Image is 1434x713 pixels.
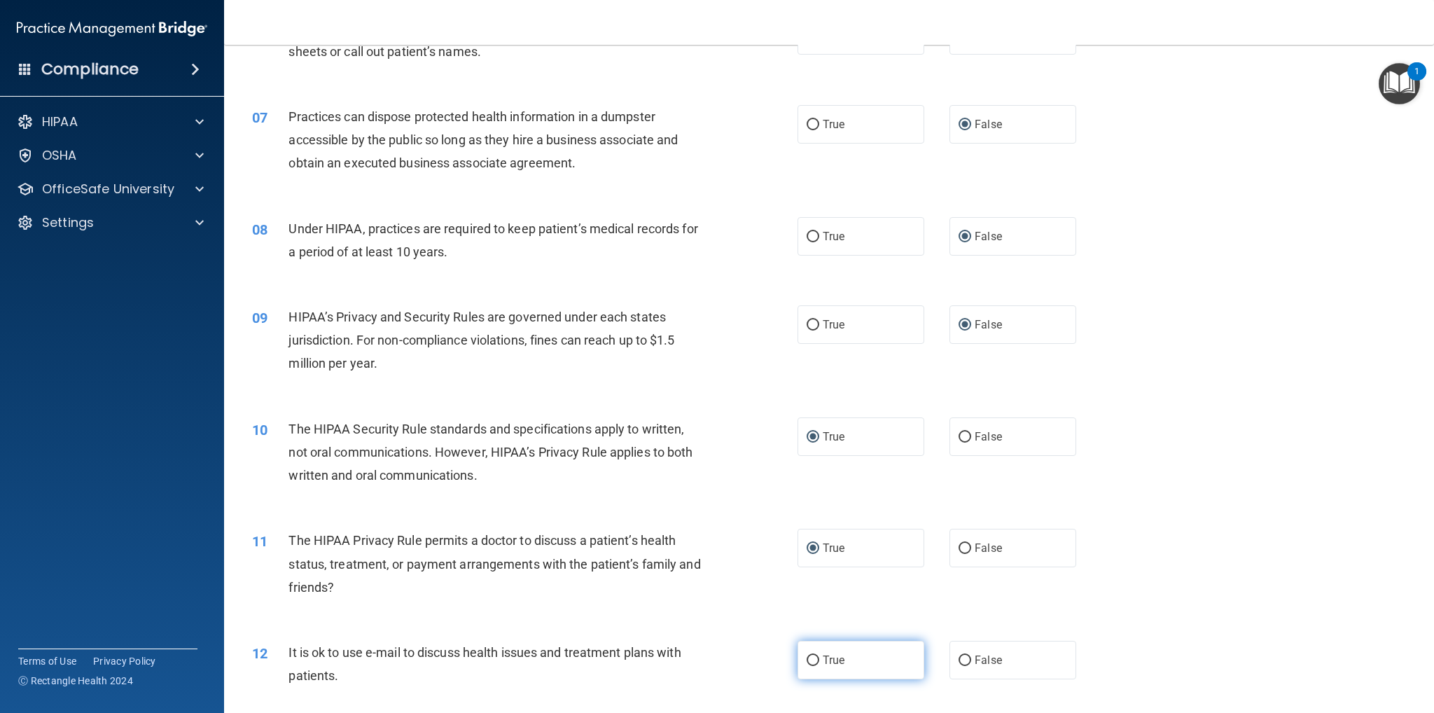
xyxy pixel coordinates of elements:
span: True [823,318,844,331]
span: Under the HIPAA Omnibus Rule, practices are no longer able to use sign-in sheets or call out pati... [288,20,702,58]
input: True [807,320,819,331]
input: False [959,656,971,666]
span: 10 [252,422,267,438]
h4: Compliance [41,60,139,79]
input: True [807,544,819,554]
span: 12 [252,645,267,662]
input: False [959,232,971,242]
span: True [823,541,844,555]
span: The HIPAA Privacy Rule permits a doctor to discuss a patient’s health status, treatment, or payme... [288,533,700,594]
input: True [807,232,819,242]
span: False [975,318,1002,331]
span: False [975,430,1002,443]
span: The HIPAA Security Rule standards and specifications apply to written, not oral communications. H... [288,422,692,483]
span: Under HIPAA, practices are required to keep patient’s medical records for a period of at least 10... [288,221,697,259]
span: 09 [252,310,267,326]
p: OfficeSafe University [42,181,174,198]
span: True [823,653,844,667]
a: OSHA [17,147,204,164]
span: HIPAA’s Privacy and Security Rules are governed under each states jurisdiction. For non-complianc... [288,310,674,371]
a: HIPAA [17,113,204,130]
span: 07 [252,109,267,126]
p: HIPAA [42,113,78,130]
span: True [823,230,844,243]
input: True [807,432,819,443]
input: False [959,120,971,130]
input: False [959,432,971,443]
span: Practices can dispose protected health information in a dumpster accessible by the public so long... [288,109,678,170]
button: Open Resource Center, 1 new notification [1379,63,1420,104]
a: Terms of Use [18,654,76,668]
input: True [807,656,819,666]
span: False [975,541,1002,555]
a: Privacy Policy [93,654,156,668]
a: Settings [17,214,204,231]
img: PMB logo [17,15,207,43]
span: 08 [252,221,267,238]
span: Ⓒ Rectangle Health 2024 [18,674,133,688]
span: False [975,118,1002,131]
p: Settings [42,214,94,231]
a: OfficeSafe University [17,181,204,198]
span: It is ok to use e-mail to discuss health issues and treatment plans with patients. [288,645,681,683]
p: OSHA [42,147,77,164]
span: True [823,430,844,443]
input: True [807,120,819,130]
input: False [959,320,971,331]
div: 1 [1414,71,1419,90]
span: 11 [252,533,267,550]
span: False [975,230,1002,243]
input: False [959,544,971,554]
span: True [823,118,844,131]
span: False [975,653,1002,667]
